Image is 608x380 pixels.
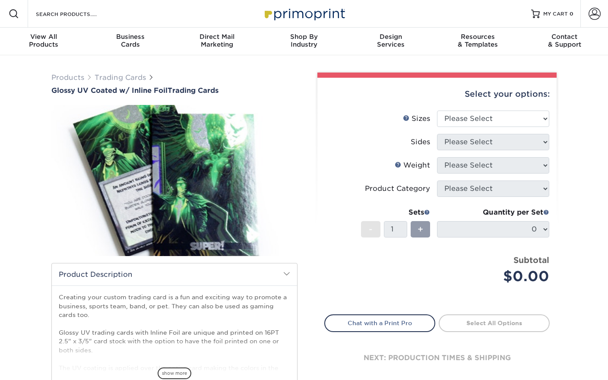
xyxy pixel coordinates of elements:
div: Sets [361,207,430,218]
a: Select All Options [439,314,550,332]
div: Sides [411,137,430,147]
span: Direct Mail [174,33,260,41]
a: Glossy UV Coated w/ Inline FoilTrading Cards [51,86,298,95]
input: SEARCH PRODUCTS..... [35,9,119,19]
strong: Subtotal [513,255,549,265]
img: Primoprint [261,4,347,23]
a: Direct MailMarketing [174,28,260,55]
div: Marketing [174,33,260,48]
div: $0.00 [443,266,549,287]
div: Select your options: [324,78,550,111]
h2: Product Description [52,263,297,285]
span: Shop By [260,33,347,41]
span: Contact [521,33,608,41]
img: Glossy UV Coated w/ Inline Foil 01 [51,95,298,266]
div: & Templates [434,33,521,48]
h1: Trading Cards [51,86,298,95]
a: DesignServices [348,28,434,55]
a: BusinessCards [87,28,174,55]
a: Contact& Support [521,28,608,55]
div: Quantity per Set [437,207,549,218]
span: - [369,223,373,236]
div: Services [348,33,434,48]
div: Weight [395,160,430,171]
span: 0 [570,11,573,17]
a: Products [51,73,84,82]
span: MY CART [543,10,568,18]
div: & Support [521,33,608,48]
a: Chat with a Print Pro [324,314,435,332]
a: Trading Cards [95,73,146,82]
div: Industry [260,33,347,48]
span: Business [87,33,174,41]
span: + [418,223,423,236]
a: Resources& Templates [434,28,521,55]
span: show more [158,367,191,379]
div: Cards [87,33,174,48]
a: Shop ByIndustry [260,28,347,55]
span: Glossy UV Coated w/ Inline Foil [51,86,168,95]
div: Sizes [403,114,430,124]
span: Design [348,33,434,41]
span: Resources [434,33,521,41]
div: Product Category [365,184,430,194]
